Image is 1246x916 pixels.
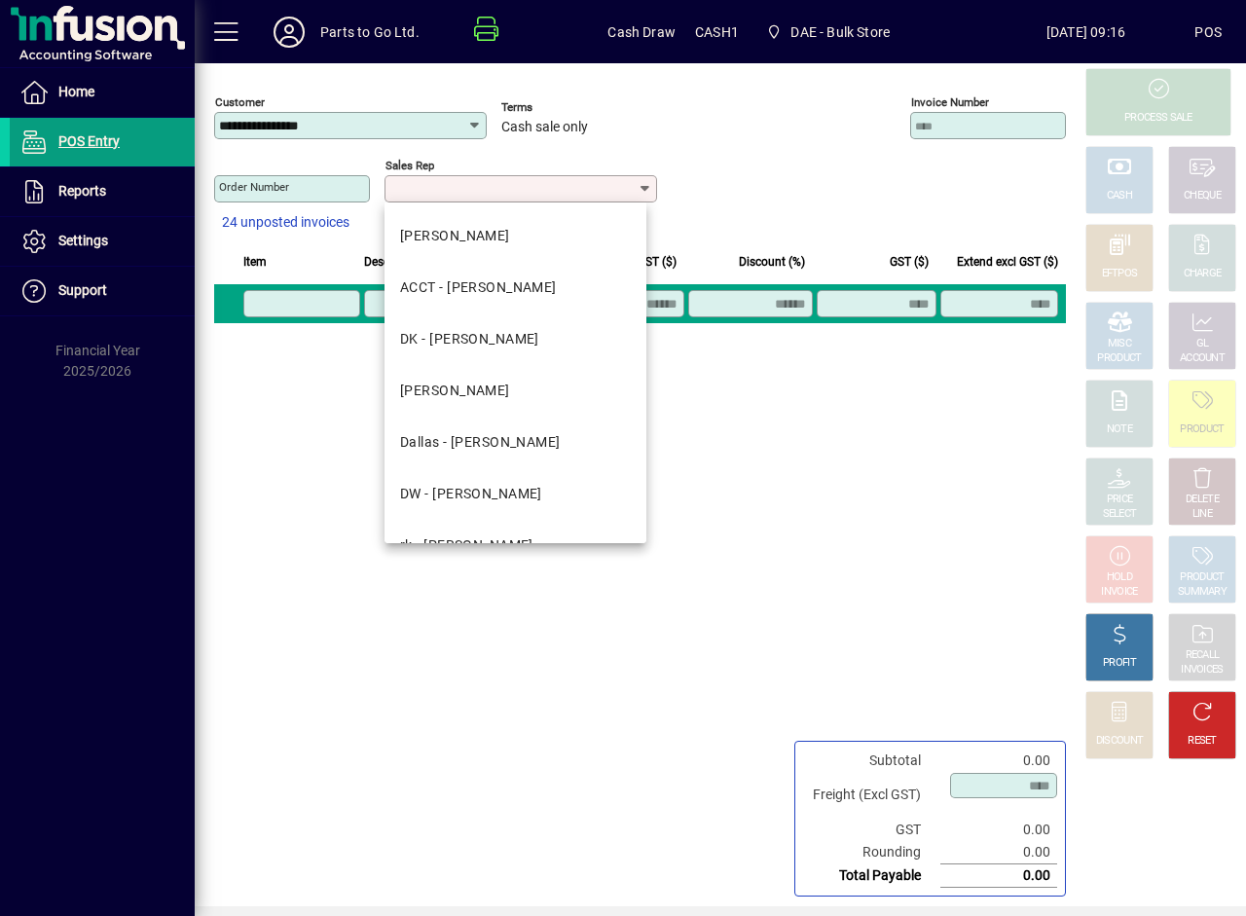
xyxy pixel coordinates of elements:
[501,120,588,135] span: Cash sale only
[385,365,646,417] mat-option: LD - Laurie Dawes
[385,417,646,468] mat-option: Dallas - Dallas Iosefo
[400,329,539,349] div: DK - [PERSON_NAME]
[219,180,289,194] mat-label: Order number
[1108,337,1131,351] div: MISC
[58,233,108,248] span: Settings
[1096,734,1143,749] div: DISCOUNT
[1184,267,1222,281] div: CHARGE
[1097,351,1141,366] div: PRODUCT
[1107,570,1132,585] div: HOLD
[10,167,195,216] a: Reports
[400,381,510,401] div: [PERSON_NAME]
[940,750,1057,772] td: 0.00
[385,210,646,262] mat-option: DAVE - Dave Keogan
[1102,267,1138,281] div: EFTPOS
[695,17,739,48] span: CASH1
[1103,507,1137,522] div: SELECT
[215,95,265,109] mat-label: Customer
[400,226,510,246] div: [PERSON_NAME]
[385,520,646,571] mat-option: rk - Rajat Kapoor
[501,101,618,114] span: Terms
[214,205,357,240] button: 24 unposted invoices
[1107,493,1133,507] div: PRICE
[940,841,1057,864] td: 0.00
[1124,111,1192,126] div: PROCESS SALE
[803,819,940,841] td: GST
[803,750,940,772] td: Subtotal
[10,267,195,315] a: Support
[400,535,533,556] div: rk - [PERSON_NAME]
[1186,493,1219,507] div: DELETE
[911,95,989,109] mat-label: Invoice number
[222,212,349,233] span: 24 unposted invoices
[803,841,940,864] td: Rounding
[790,17,890,48] span: DAE - Bulk Store
[1188,734,1217,749] div: RESET
[10,68,195,117] a: Home
[1107,189,1132,203] div: CASH
[803,772,940,819] td: Freight (Excl GST)
[1180,570,1224,585] div: PRODUCT
[1192,507,1212,522] div: LINE
[400,277,557,298] div: ACCT - [PERSON_NAME]
[957,251,1058,273] span: Extend excl GST ($)
[607,17,676,48] span: Cash Draw
[1186,648,1220,663] div: RECALL
[803,864,940,888] td: Total Payable
[385,468,646,520] mat-option: DW - Dave Wheatley
[1178,585,1227,600] div: SUMMARY
[1101,585,1137,600] div: INVOICE
[258,15,320,50] button: Profile
[1103,656,1136,671] div: PROFIT
[58,84,94,99] span: Home
[385,313,646,365] mat-option: DK - Dharmendra Kumar
[58,183,106,199] span: Reports
[364,251,423,273] span: Description
[977,17,1195,48] span: [DATE] 09:16
[1196,337,1209,351] div: GL
[10,217,195,266] a: Settings
[58,133,120,149] span: POS Entry
[320,17,420,48] div: Parts to Go Ltd.
[940,864,1057,888] td: 0.00
[1194,17,1222,48] div: POS
[739,251,805,273] span: Discount (%)
[1107,422,1132,437] div: NOTE
[385,159,434,172] mat-label: Sales rep
[1184,189,1221,203] div: CHEQUE
[1180,351,1225,366] div: ACCOUNT
[400,432,561,453] div: Dallas - [PERSON_NAME]
[940,819,1057,841] td: 0.00
[385,262,646,313] mat-option: ACCT - David Wynne
[58,282,107,298] span: Support
[400,484,542,504] div: DW - [PERSON_NAME]
[1181,663,1223,678] div: INVOICES
[758,15,898,50] span: DAE - Bulk Store
[243,251,267,273] span: Item
[890,251,929,273] span: GST ($)
[1180,422,1224,437] div: PRODUCT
